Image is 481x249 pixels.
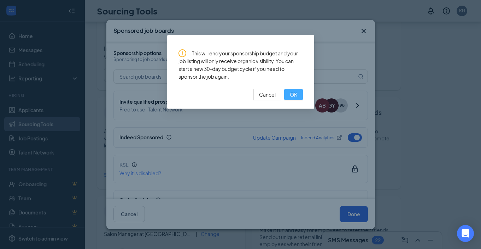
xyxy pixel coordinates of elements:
button: Cancel [253,89,281,100]
button: OK [284,89,303,100]
div: Open Intercom Messenger [457,225,474,242]
span: exclamation-circle [178,49,186,57]
span: Cancel [259,91,276,98]
div: This will end your sponsorship budget and your job listing will only receive organic visibility. ... [178,49,303,80]
span: OK [290,91,297,98]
